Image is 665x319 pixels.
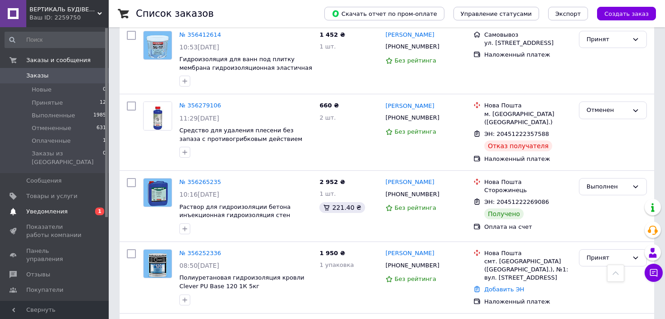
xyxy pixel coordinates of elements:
div: м. [GEOGRAPHIC_DATA] ([GEOGRAPHIC_DATA].) [484,110,572,126]
span: 660 ₴ [319,102,339,109]
a: Средство для удаления плесени без запаза с противогрибковым действием дезинфекция стен ISOMAT CL ... [179,127,302,150]
span: Панель управления [26,247,84,263]
span: ЭН: 20451222269086 [484,198,549,205]
a: Фото товару [143,101,172,130]
div: Оплата на счет [484,223,572,231]
span: Без рейтинга [395,275,436,282]
div: 221.40 ₴ [319,202,365,213]
span: Товары и услуги [26,192,77,200]
img: Фото товару [144,31,172,59]
span: Уведомления [26,208,67,216]
span: ЭН: 20451222357588 [484,130,549,137]
span: Заказы из [GEOGRAPHIC_DATA] [32,150,103,166]
div: ул. [STREET_ADDRESS] [484,39,572,47]
button: Скачать отчет по пром-оплате [324,7,444,20]
span: [PHONE_NUMBER] [386,262,439,269]
span: 08:50[DATE] [179,262,219,269]
span: [PHONE_NUMBER] [386,114,439,121]
div: Наложенный платеж [484,51,572,59]
button: Чат с покупателем [645,264,663,282]
span: Заказы [26,72,48,80]
span: 1 шт. [319,43,336,50]
span: 1985 [93,111,106,120]
span: Заказы и сообщения [26,56,91,64]
span: 631 [96,124,106,132]
div: Получено [484,208,524,219]
span: Без рейтинга [395,204,436,211]
a: Создать заказ [588,10,656,17]
div: Наложенный платеж [484,298,572,306]
span: [PHONE_NUMBER] [386,43,439,50]
div: Наложенный платеж [484,155,572,163]
button: Управление статусами [453,7,539,20]
span: Покупатели [26,286,63,294]
button: Экспорт [548,7,588,20]
span: Экспорт [555,10,581,17]
span: Принятые [32,99,63,107]
a: № 356265235 [179,179,221,185]
span: Скачать отчет по пром-оплате [332,10,437,18]
span: 1 упаковка [319,261,354,268]
span: Отзывы [26,271,50,279]
a: № 356412614 [179,31,221,38]
div: Отменен [587,106,628,115]
img: Фото товару [144,179,172,207]
span: [PHONE_NUMBER] [386,191,439,198]
a: № 356279106 [179,102,221,109]
div: смт. [GEOGRAPHIC_DATA] ([GEOGRAPHIC_DATA].), №1: вул. [STREET_ADDRESS] [484,257,572,282]
a: Добавить ЭН [484,286,524,293]
div: Нова Пошта [484,249,572,257]
a: Фото товару [143,249,172,278]
div: Принят [587,35,628,44]
a: [PERSON_NAME] [386,249,434,258]
h1: Список заказов [136,8,214,19]
img: Фото товару [144,102,172,130]
span: Выполненные [32,111,75,120]
div: Отказ получателя [484,140,552,151]
span: Создать заказ [604,10,649,17]
div: Ваш ID: 2259750 [29,14,109,22]
span: Управление статусами [461,10,532,17]
span: 0 [103,86,106,94]
span: 10:53[DATE] [179,43,219,51]
button: Создать заказ [597,7,656,20]
a: [PERSON_NAME] [386,178,434,187]
span: Показатели работы компании [26,223,84,239]
span: 10:16[DATE] [179,191,219,198]
span: 2 шт. [319,114,336,121]
span: Отмененные [32,124,71,132]
span: Сообщения [26,177,62,185]
span: Без рейтинга [395,128,436,135]
span: 12 [100,99,106,107]
span: 1 950 ₴ [319,250,345,256]
div: Принят [587,253,628,263]
div: Самовывоз [484,31,572,39]
a: Полиуретановая гидроизоляция кровли Clever PU Base 120 1К 5кг [179,274,304,290]
input: Поиск [5,32,107,48]
div: Нова Пошта [484,178,572,186]
span: 1 [103,137,106,145]
span: 2 952 ₴ [319,179,345,185]
a: Гидроизоляция для ванн под плитку мембрана гидроизоляционная эластичная Изомат сл 17 [179,56,312,79]
a: [PERSON_NAME] [386,102,434,111]
span: 1 452 ₴ [319,31,345,38]
div: Сторожинець [484,186,572,194]
span: ВЕРТИКАЛЬ БУДІВЕЛЬНИХ ТЕХНОЛОГІЙ [29,5,97,14]
span: 11:29[DATE] [179,115,219,122]
span: Без рейтинга [395,57,436,64]
div: Нова Пошта [484,101,572,110]
a: Раствор для гидроизоляции бетона инъекционная гидроизоляция стен гидробарьер однокомпонентный Изо... [179,203,307,236]
a: Фото товару [143,31,172,60]
a: [PERSON_NAME] [386,31,434,39]
img: Фото товару [144,250,172,278]
span: Новые [32,86,52,94]
a: Фото товару [143,178,172,207]
span: 0 [103,150,106,166]
span: 1 [95,208,104,215]
span: 1 шт. [319,190,336,197]
a: № 356252336 [179,250,221,256]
